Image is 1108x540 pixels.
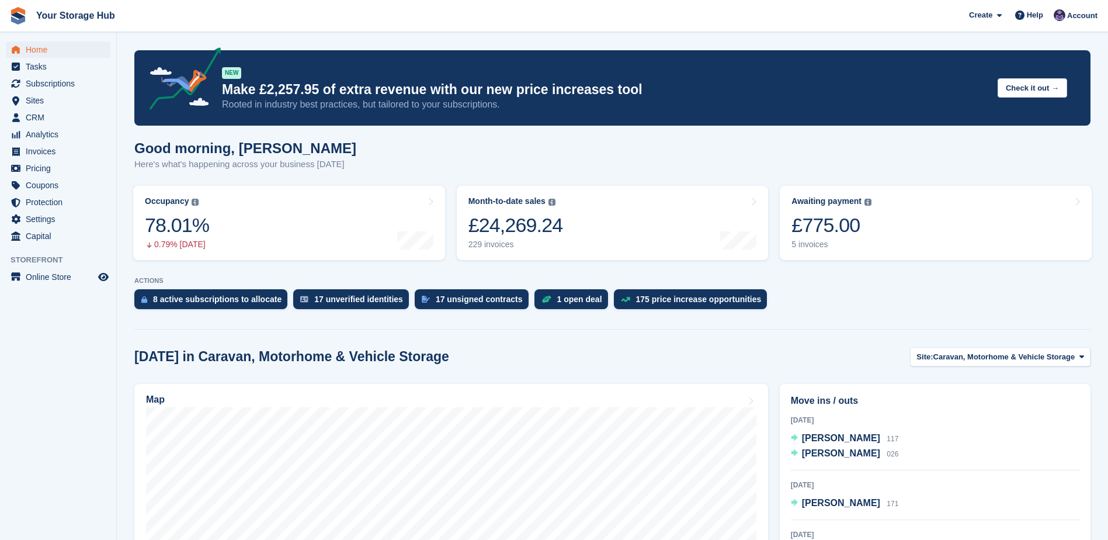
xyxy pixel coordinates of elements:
span: Coupons [26,177,96,193]
span: 026 [887,450,898,458]
span: CRM [26,109,96,126]
a: menu [6,143,110,160]
span: Invoices [26,143,96,160]
a: 17 unverified identities [293,289,415,315]
a: Preview store [96,270,110,284]
div: NEW [222,67,241,79]
img: deal-1b604bf984904fb50ccaf53a9ad4b4a5d6e5aea283cecdc64d6e3604feb123c2.svg [541,295,551,303]
div: [DATE] [791,529,1079,540]
div: £775.00 [791,213,871,237]
span: Tasks [26,58,96,75]
h2: Map [146,394,165,405]
p: Make £2,257.95 of extra revenue with our new price increases tool [222,81,988,98]
span: [PERSON_NAME] [802,433,880,443]
h2: Move ins / outs [791,394,1079,408]
p: Rooted in industry best practices, but tailored to your subscriptions. [222,98,988,111]
div: [DATE] [791,415,1079,425]
a: 1 open deal [534,289,614,315]
button: Check it out → [998,78,1067,98]
span: [PERSON_NAME] [802,448,880,458]
a: Occupancy 78.01% 0.79% [DATE] [133,186,445,260]
div: 5 invoices [791,240,871,250]
a: 175 price increase opportunities [614,289,773,315]
span: 171 [887,500,898,508]
a: 8 active subscriptions to allocate [134,289,293,315]
span: [PERSON_NAME] [802,498,880,508]
a: menu [6,75,110,92]
img: price_increase_opportunities-93ffe204e8149a01c8c9dc8f82e8f89637d9d84a8eef4429ea346261dce0b2c0.svg [621,297,630,302]
a: [PERSON_NAME] 171 [791,496,899,511]
span: Sites [26,92,96,109]
img: price-adjustments-announcement-icon-8257ccfd72463d97f412b2fc003d46551f7dbcb40ab6d574587a9cd5c0d94... [140,47,221,114]
div: 1 open deal [557,295,602,304]
div: 17 unverified identities [314,295,403,304]
a: Awaiting payment £775.00 5 invoices [780,186,1092,260]
span: Protection [26,194,96,210]
div: 229 invoices [468,240,563,250]
img: active_subscription_to_allocate_icon-d502201f5373d7db506a760aba3b589e785aa758c864c3986d89f69b8ff3... [141,296,147,303]
img: icon-info-grey-7440780725fd019a000dd9b08b2336e03edf1995a4989e88bcd33f0948082b44.svg [864,199,871,206]
div: 17 unsigned contracts [436,295,523,304]
h2: [DATE] in Caravan, Motorhome & Vehicle Storage [134,349,449,365]
a: menu [6,160,110,176]
a: menu [6,228,110,244]
img: icon-info-grey-7440780725fd019a000dd9b08b2336e03edf1995a4989e88bcd33f0948082b44.svg [548,199,555,206]
img: stora-icon-8386f47178a22dfd0bd8f6a31ec36ba5ce8667c1dd55bd0f319d3a0aa187defe.svg [9,7,27,25]
div: 175 price increase opportunities [636,295,762,304]
a: menu [6,58,110,75]
a: menu [6,109,110,126]
span: Pricing [26,160,96,176]
span: Capital [26,228,96,244]
h1: Good morning, [PERSON_NAME] [134,140,356,156]
span: Create [969,9,992,21]
div: £24,269.24 [468,213,563,237]
div: 78.01% [145,213,209,237]
a: menu [6,92,110,109]
span: Home [26,41,96,58]
a: menu [6,177,110,193]
span: Help [1027,9,1043,21]
div: Occupancy [145,196,189,206]
span: Subscriptions [26,75,96,92]
div: Awaiting payment [791,196,862,206]
a: Your Storage Hub [32,6,120,25]
span: Analytics [26,126,96,143]
a: 17 unsigned contracts [415,289,534,315]
img: Liam Beddard [1054,9,1065,21]
span: Storefront [11,254,116,266]
button: Site: Caravan, Motorhome & Vehicle Storage [910,347,1090,366]
img: icon-info-grey-7440780725fd019a000dd9b08b2336e03edf1995a4989e88bcd33f0948082b44.svg [192,199,199,206]
span: 117 [887,435,898,443]
span: Account [1067,10,1097,22]
div: [DATE] [791,480,1079,490]
div: Month-to-date sales [468,196,546,206]
a: menu [6,126,110,143]
a: menu [6,194,110,210]
a: menu [6,41,110,58]
img: verify_identity-adf6edd0f0f0b5bbfe63781bf79b02c33cf7c696d77639b501bdc392416b5a36.svg [300,296,308,303]
div: 0.79% [DATE] [145,240,209,250]
span: Settings [26,211,96,227]
div: 8 active subscriptions to allocate [153,295,282,304]
p: Here's what's happening across your business [DATE] [134,158,356,171]
p: ACTIONS [134,277,1090,285]
img: contract_signature_icon-13c848040528278c33f63329250d36e43548de30e8caae1d1a13099fd9432cc5.svg [422,296,430,303]
span: Online Store [26,269,96,285]
a: menu [6,211,110,227]
span: Caravan, Motorhome & Vehicle Storage [933,351,1075,363]
span: Site: [916,351,933,363]
a: [PERSON_NAME] 117 [791,431,899,446]
a: [PERSON_NAME] 026 [791,446,899,462]
a: Month-to-date sales £24,269.24 229 invoices [457,186,769,260]
a: menu [6,269,110,285]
